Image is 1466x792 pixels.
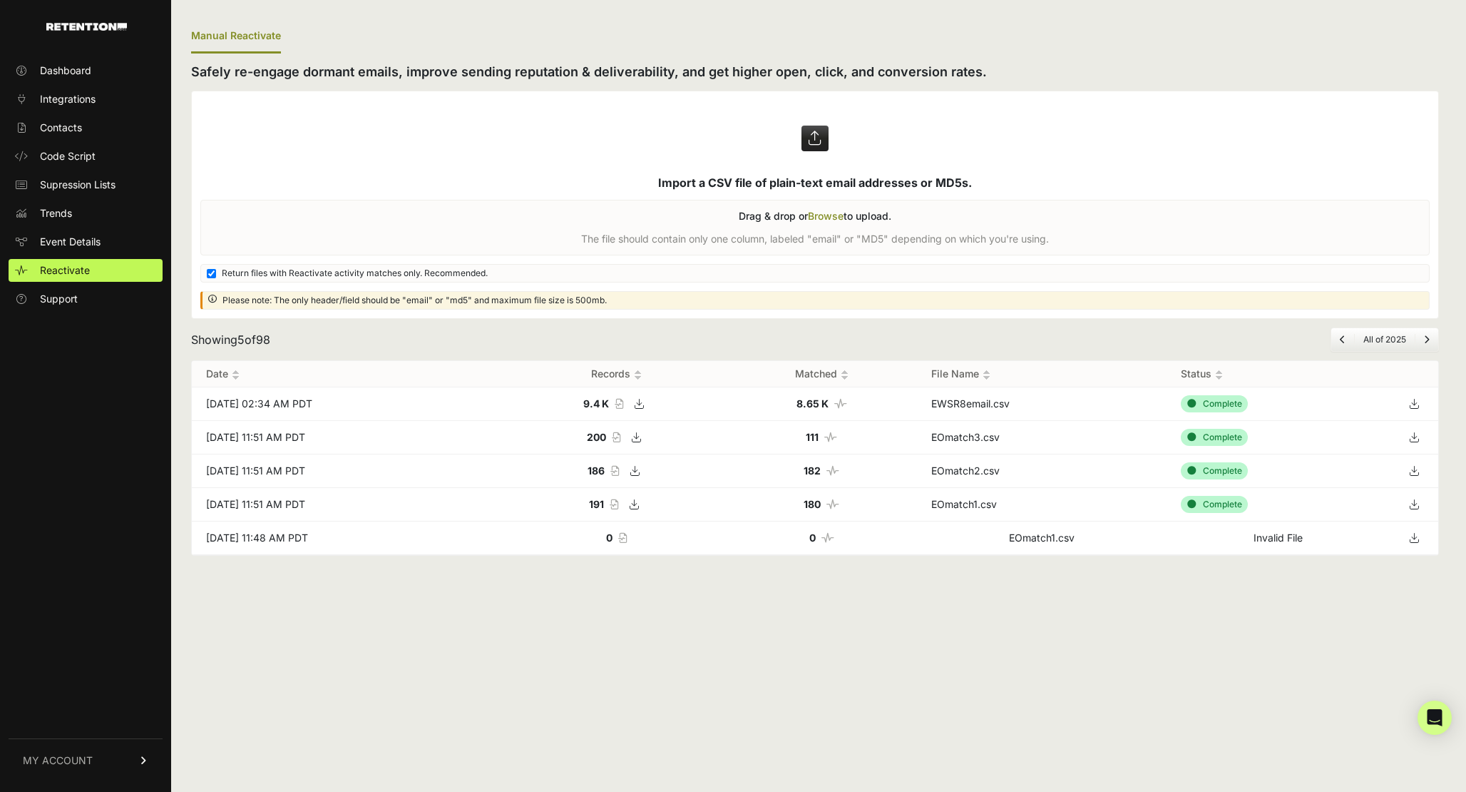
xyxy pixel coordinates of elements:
span: Integrations [40,92,96,106]
a: Support [9,288,163,310]
strong: 9.4 K [583,397,609,410]
td: EWSR8email.csv [917,387,1167,421]
a: Code Script [9,145,163,168]
span: Supression Lists [40,178,116,192]
td: EOmatch1.csv [917,488,1167,522]
td: [DATE] 11:51 AM PDT [192,488,506,522]
span: Code Script [40,149,96,163]
div: Complete [1181,395,1248,412]
th: Records [506,361,726,387]
a: Event Details [9,230,163,253]
span: Return files with Reactivate activity matches only. Recommended. [222,268,488,279]
a: Previous [1340,334,1345,345]
div: Manual Reactivate [191,20,281,54]
td: Invalid File [1167,522,1390,555]
td: EOmatch3.csv [917,421,1167,455]
th: Date [192,361,506,387]
span: Event Details [40,235,101,249]
i: Number of matched records [824,432,837,442]
span: Contacts [40,121,82,135]
i: Record count of the file [615,399,623,409]
i: Record count of the file [618,533,627,543]
td: EOmatch2.csv [917,455,1167,488]
td: [DATE] 11:48 AM PDT [192,522,506,555]
strong: 111 [806,431,819,443]
a: Reactivate [9,259,163,282]
i: Record count of the file [610,499,618,509]
div: Complete [1181,462,1248,479]
span: Trends [40,206,72,220]
strong: 0 [809,532,816,544]
img: no_sort-eaf950dc5ab64cae54d48a5578032e96f70b2ecb7d747501f34c8f2db400fb66.gif [634,370,642,380]
h2: Safely re-engage dormant emails, improve sending reputation & deliverability, and get higher open... [191,62,1439,82]
span: Support [40,292,78,306]
strong: 182 [804,464,821,477]
i: Record count of the file [610,466,619,476]
td: [DATE] 11:51 AM PDT [192,455,506,488]
strong: 191 [589,498,604,510]
span: 5 [237,332,245,347]
i: Number of matched records [826,466,839,476]
strong: 0 [606,532,612,544]
span: Dashboard [40,64,91,78]
i: Record count of the file [612,432,620,442]
div: Complete [1181,429,1248,446]
td: [DATE] 02:34 AM PDT [192,387,506,421]
a: Supression Lists [9,173,163,196]
a: Next [1424,334,1430,345]
input: Return files with Reactivate activity matches only. Recommended. [207,269,216,278]
img: Retention.com [46,23,127,31]
img: no_sort-eaf950dc5ab64cae54d48a5578032e96f70b2ecb7d747501f34c8f2db400fb66.gif [841,370,849,380]
a: Contacts [9,116,163,139]
a: Trends [9,202,163,225]
span: 98 [256,332,270,347]
strong: 200 [587,431,606,443]
td: EOmatch1.csv [917,522,1167,555]
th: Matched [726,361,917,387]
i: Number of matched records [821,533,834,543]
i: Number of matched records [826,499,839,509]
i: Number of matched records [834,399,847,409]
strong: 186 [588,464,605,477]
strong: 180 [804,498,821,510]
strong: 8.65 K [796,397,829,410]
img: no_sort-eaf950dc5ab64cae54d48a5578032e96f70b2ecb7d747501f34c8f2db400fb66.gif [983,370,990,380]
th: File Name [917,361,1167,387]
div: Showing of [191,331,270,348]
span: MY ACCOUNT [23,753,93,768]
th: Status [1167,361,1390,387]
div: Open Intercom Messenger [1418,701,1452,735]
td: [DATE] 11:51 AM PDT [192,421,506,455]
img: no_sort-eaf950dc5ab64cae54d48a5578032e96f70b2ecb7d747501f34c8f2db400fb66.gif [1215,370,1223,380]
a: MY ACCOUNT [9,738,163,782]
nav: Page navigation [1331,328,1439,352]
a: Integrations [9,88,163,111]
span: Reactivate [40,263,90,278]
img: no_sort-eaf950dc5ab64cae54d48a5578032e96f70b2ecb7d747501f34c8f2db400fb66.gif [232,370,240,380]
a: Dashboard [9,59,163,82]
li: All of 2025 [1354,334,1415,345]
div: Complete [1181,496,1248,513]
